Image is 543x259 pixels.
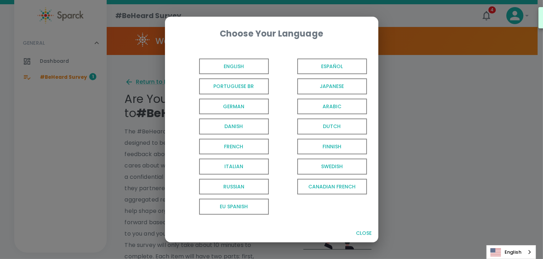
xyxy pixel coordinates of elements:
[297,59,367,75] span: Español
[199,78,269,94] span: Portuguese BR
[297,119,367,134] span: Dutch
[272,137,370,157] button: Finnish
[199,179,269,195] span: Russian
[174,76,272,97] button: Portuguese BR
[199,99,269,115] span: German
[486,245,536,259] aside: Language selected: English
[174,177,272,197] button: Russian
[272,177,370,197] button: Canadian French
[174,56,272,77] button: English
[272,56,370,77] button: Español
[174,97,272,117] button: German
[199,119,269,134] span: Danish
[272,116,370,137] button: Dutch
[353,227,376,240] button: Close
[486,245,536,259] div: Language
[174,137,272,157] button: French
[487,246,536,259] a: English
[199,199,269,215] span: EU Spanish
[199,59,269,75] span: English
[272,76,370,97] button: Japanese
[297,159,367,175] span: Swedish
[272,97,370,117] button: Arabic
[297,139,367,155] span: Finnish
[174,197,272,217] button: EU Spanish
[199,159,269,175] span: Italian
[176,28,367,39] div: Choose Your Language
[174,116,272,137] button: Danish
[297,99,367,115] span: Arabic
[199,139,269,155] span: French
[297,179,367,195] span: Canadian French
[272,156,370,177] button: Swedish
[297,78,367,94] span: Japanese
[174,156,272,177] button: Italian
